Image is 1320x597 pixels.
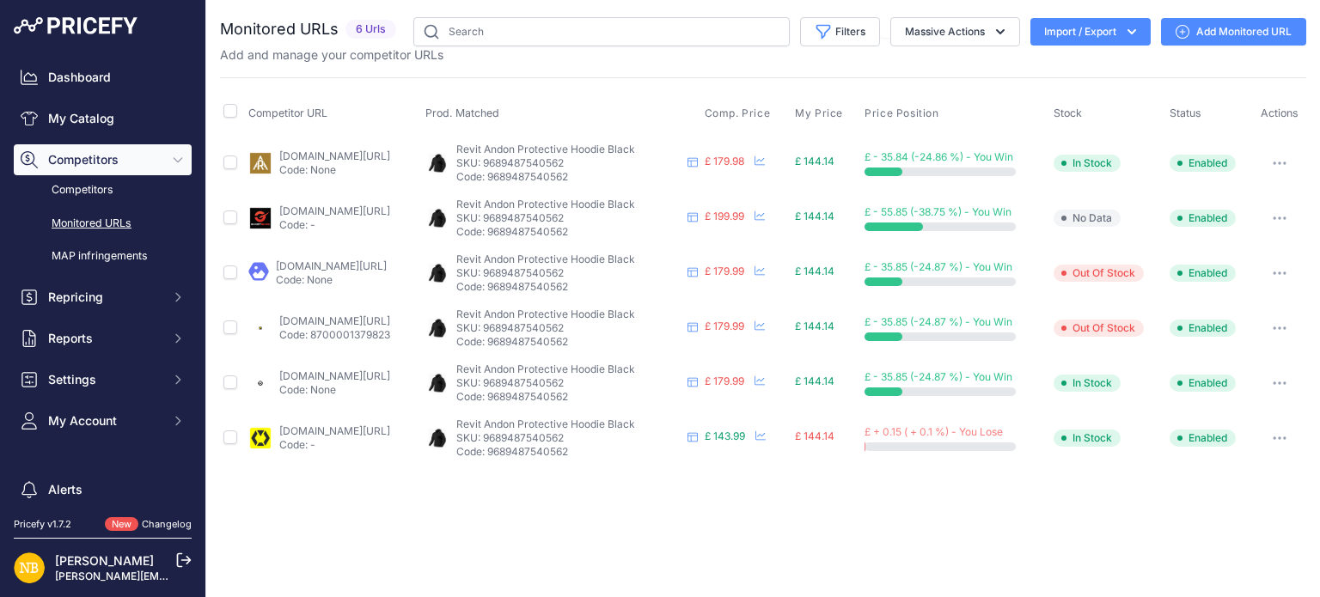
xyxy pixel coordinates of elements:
[456,143,635,155] span: Revit Andon Protective Hoodie Black
[865,107,938,120] span: Price Position
[1054,265,1144,282] span: Out Of Stock
[456,376,681,390] p: SKU: 9689487540562
[456,321,681,335] p: SKU: 9689487540562
[14,103,192,134] a: My Catalog
[279,218,390,232] p: Code: -
[1170,107,1201,119] span: Status
[865,315,1012,328] span: £ - 35.85 (-24.87 %) - You Win
[14,209,192,239] a: Monitored URLs
[456,335,681,349] p: Code: 9689487540562
[456,362,635,375] span: Revit Andon Protective Hoodie Black
[279,204,390,217] a: [DOMAIN_NAME][URL]
[279,314,390,327] a: [DOMAIN_NAME][URL]
[705,210,744,222] span: £ 199.99
[14,175,192,205] a: Competitors
[456,417,635,430] span: Revit Andon Protective Hoodie Black
[48,289,161,306] span: Repricing
[55,570,320,582] a: [PERSON_NAME][EMAIL_ADDRESS][DOMAIN_NAME]
[1054,320,1144,337] span: Out Of Stock
[456,253,635,265] span: Revit Andon Protective Hoodie Black
[1170,375,1236,392] span: Enabled
[456,198,635,210] span: Revit Andon Protective Hoodie Black
[795,107,843,120] span: My Price
[413,17,790,46] input: Search
[48,330,161,347] span: Reports
[795,320,834,332] span: £ 144.14
[456,431,681,445] p: SKU: 9689487540562
[279,424,390,437] a: [DOMAIN_NAME][URL]
[14,474,192,505] a: Alerts
[14,17,137,34] img: Pricefy Logo
[279,149,390,162] a: [DOMAIN_NAME][URL]
[456,156,681,170] p: SKU: 9689487540562
[865,107,942,120] button: Price Position
[1170,320,1236,337] span: Enabled
[1054,155,1121,172] span: In Stock
[795,429,834,442] span: £ 144.14
[105,517,138,532] span: New
[865,425,1003,438] span: £ + 0.15 ( + 0.1 %) - You Lose
[14,405,192,436] button: My Account
[248,107,327,119] span: Competitor URL
[800,17,880,46] button: Filters
[14,62,192,570] nav: Sidebar
[456,390,681,404] p: Code: 9689487540562
[795,107,846,120] button: My Price
[14,364,192,395] button: Settings
[276,273,387,287] p: Code: None
[795,155,834,168] span: £ 144.14
[795,375,834,387] span: £ 144.14
[1054,375,1121,392] span: In Stock
[865,260,1012,273] span: £ - 35.85 (-24.87 %) - You Win
[279,163,390,177] p: Code: None
[1161,18,1306,46] a: Add Monitored URL
[220,46,443,64] p: Add and manage your competitor URLs
[705,320,744,332] span: £ 179.99
[865,370,1012,383] span: £ - 35.85 (-24.87 %) - You Win
[1261,107,1299,119] span: Actions
[55,553,154,568] a: [PERSON_NAME]
[279,438,390,452] p: Code: -
[456,211,681,225] p: SKU: 9689487540562
[14,282,192,313] button: Repricing
[276,259,387,272] a: [DOMAIN_NAME][URL]
[279,328,390,342] p: Code: 8700001379823
[1170,210,1236,227] span: Enabled
[220,17,339,41] h2: Monitored URLs
[795,210,834,222] span: £ 144.14
[705,265,744,277] span: £ 179.99
[345,20,396,40] span: 6 Urls
[705,107,771,120] span: Comp. Price
[1054,429,1121,447] span: In Stock
[456,266,681,280] p: SKU: 9689487540562
[142,518,192,530] a: Changelog
[865,205,1011,218] span: £ - 55.85 (-38.75 %) - You Win
[48,412,161,429] span: My Account
[1054,210,1121,227] span: No Data
[1054,107,1082,119] span: Stock
[705,429,745,442] span: £ 143.99
[279,369,390,382] a: [DOMAIN_NAME][URL]
[456,280,681,294] p: Code: 9689487540562
[890,17,1020,46] button: Massive Actions
[705,155,744,168] span: £ 179.98
[425,107,499,119] span: Prod. Matched
[14,62,192,93] a: Dashboard
[48,371,161,388] span: Settings
[48,151,161,168] span: Competitors
[14,323,192,354] button: Reports
[456,445,681,459] p: Code: 9689487540562
[456,170,681,184] p: Code: 9689487540562
[14,241,192,271] a: MAP infringements
[279,383,390,397] p: Code: None
[705,375,744,387] span: £ 179.99
[1170,155,1236,172] span: Enabled
[456,308,635,320] span: Revit Andon Protective Hoodie Black
[1030,18,1151,46] button: Import / Export
[795,265,834,277] span: £ 144.14
[14,517,71,532] div: Pricefy v1.7.2
[14,144,192,175] button: Competitors
[865,150,1013,163] span: £ - 35.84 (-24.86 %) - You Win
[705,107,774,120] button: Comp. Price
[1170,265,1236,282] span: Enabled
